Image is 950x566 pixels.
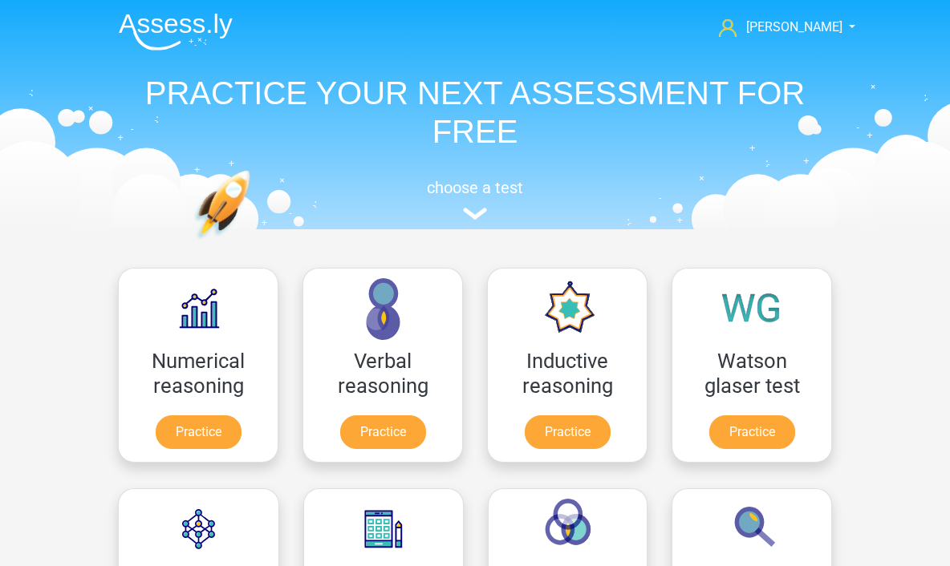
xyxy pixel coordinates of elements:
[106,178,844,197] h5: choose a test
[463,208,487,220] img: assessment
[746,19,842,34] span: [PERSON_NAME]
[119,13,233,51] img: Assessly
[709,415,795,449] a: Practice
[525,415,611,449] a: Practice
[712,18,844,37] a: [PERSON_NAME]
[106,178,844,220] a: choose a test
[340,415,426,449] a: Practice
[194,170,312,315] img: practice
[106,74,844,151] h1: PRACTICE YOUR NEXT ASSESSMENT FOR FREE
[156,415,242,449] a: Practice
